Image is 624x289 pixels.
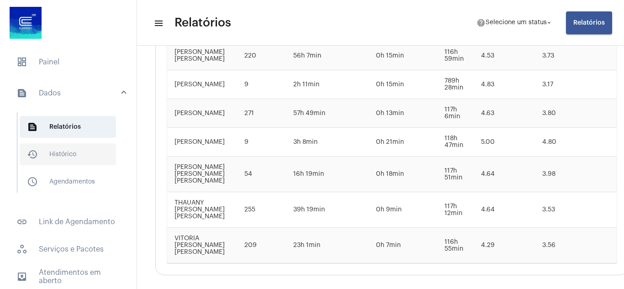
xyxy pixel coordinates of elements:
td: 3h 8min [286,128,369,157]
td: 4.80 [535,128,617,157]
td: 4.64 [474,157,535,192]
mat-icon: help [476,18,486,27]
td: 117h 6min [437,99,474,128]
span: Relatórios [20,116,116,138]
mat-icon: sidenav icon [16,216,27,227]
td: 16h 19min [286,157,369,192]
span: Relatórios [573,20,605,26]
td: 4.64 [474,192,535,228]
td: 220 [237,42,286,70]
span: Agendamentos [20,171,116,193]
td: [PERSON_NAME] [167,70,237,99]
td: 54 [237,157,286,192]
span: sidenav icon [16,57,27,68]
td: 57h 49min [286,99,369,128]
mat-icon: sidenav icon [27,121,38,132]
span: Link de Agendamento [9,211,127,233]
td: 9 [237,128,286,157]
td: 117h 51min [437,157,474,192]
td: [PERSON_NAME] [PERSON_NAME] [PERSON_NAME] [167,157,237,192]
td: 4.29 [474,228,535,263]
td: 118h 47min [437,128,474,157]
span: Histórico [20,143,116,165]
mat-icon: sidenav icon [153,18,163,29]
td: 3.56 [535,228,617,263]
span: Atendimentos em aberto [9,266,127,288]
td: 209 [237,228,286,263]
mat-icon: sidenav icon [16,88,27,99]
td: 4.63 [474,99,535,128]
td: [PERSON_NAME] [167,99,237,128]
td: 0h 15min [369,70,437,99]
mat-icon: sidenav icon [16,271,27,282]
td: [PERSON_NAME] [PERSON_NAME] [167,42,237,70]
td: 116h 59min [437,42,474,70]
td: 4.83 [474,70,535,99]
button: Relatórios [566,11,612,34]
td: 2h 11min [286,70,369,99]
td: 5.00 [474,128,535,157]
td: 3.80 [535,99,617,128]
td: 255 [237,192,286,228]
img: d4669ae0-8c07-2337-4f67-34b0df7f5ae4.jpeg [7,5,44,41]
td: 56h 7min [286,42,369,70]
td: [PERSON_NAME] [167,128,237,157]
mat-icon: arrow_drop_down [545,19,553,27]
div: sidenav iconDados [5,108,137,205]
mat-icon: sidenav icon [27,176,38,187]
td: 0h 7min [369,228,437,263]
td: 3.53 [535,192,617,228]
td: 0h 9min [369,192,437,228]
td: VITORIA [PERSON_NAME] [PERSON_NAME] [167,228,237,263]
button: Selecione um status [471,14,559,32]
td: THAUANY [PERSON_NAME] [PERSON_NAME] [167,192,237,228]
td: 116h 55min [437,228,474,263]
td: 0h 21min [369,128,437,157]
td: 3.98 [535,157,617,192]
td: 0h 15min [369,42,437,70]
td: 3.73 [535,42,617,70]
mat-icon: sidenav icon [27,149,38,160]
span: sidenav icon [16,244,27,255]
td: 23h 1min [286,228,369,263]
td: 117h 12min [437,192,474,228]
td: 0h 18min [369,157,437,192]
mat-expansion-panel-header: sidenav iconDados [5,79,137,108]
span: Selecione um status [486,20,547,26]
span: Relatórios [175,16,231,30]
td: 0h 13min [369,99,437,128]
td: 3.17 [535,70,617,99]
span: Serviços e Pacotes [9,238,127,260]
mat-panel-title: Dados [16,88,122,99]
td: 9 [237,70,286,99]
td: 39h 19min [286,192,369,228]
span: Painel [9,51,127,73]
td: 4.53 [474,42,535,70]
td: 789h 28min [437,70,474,99]
td: 271 [237,99,286,128]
